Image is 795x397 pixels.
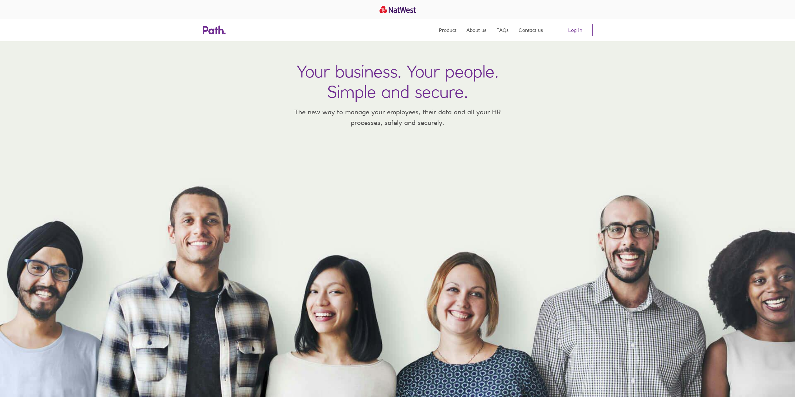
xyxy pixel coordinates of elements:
a: FAQs [496,19,509,41]
a: Contact us [519,19,543,41]
p: The new way to manage your employees, their data and all your HR processes, safely and securely. [285,107,510,128]
a: Product [439,19,456,41]
h1: Your business. Your people. Simple and secure. [297,61,499,102]
a: About us [466,19,486,41]
a: Log in [558,24,593,36]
